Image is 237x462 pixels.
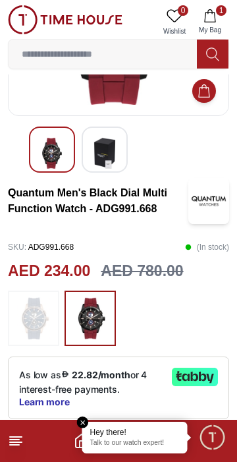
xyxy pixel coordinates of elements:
[90,439,180,448] p: Talk to our watch expert!
[8,5,122,34] img: ...
[8,260,90,283] h2: AED 234.00
[198,423,227,452] div: Chat Widget
[40,138,64,169] img: Quantum Men's Dark Blue Dial Multi Function Watch - ADG991.499
[191,5,229,39] button: 1My Bag
[178,5,188,16] span: 0
[93,138,117,169] img: Quantum Men's Dark Blue Dial Multi Function Watch - ADG991.499
[101,260,183,283] h3: AED 780.00
[185,237,229,257] p: ( In stock )
[158,5,191,39] a: 0Wishlist
[77,417,89,428] em: Close tooltip
[74,297,107,339] img: ...
[216,5,226,16] span: 1
[8,185,188,217] h3: Quantum Men's Black Dial Multi Function Watch - ADG991.668
[90,427,180,438] div: Hey there!
[194,25,226,35] span: My Bag
[8,237,74,257] p: ADG991.668
[74,433,90,449] a: Home
[192,79,216,103] button: Add to Cart
[158,26,191,36] span: Wishlist
[8,243,26,252] span: SKU :
[188,178,229,224] img: Quantum Men's Black Dial Multi Function Watch - ADG991.668
[17,297,50,339] img: ...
